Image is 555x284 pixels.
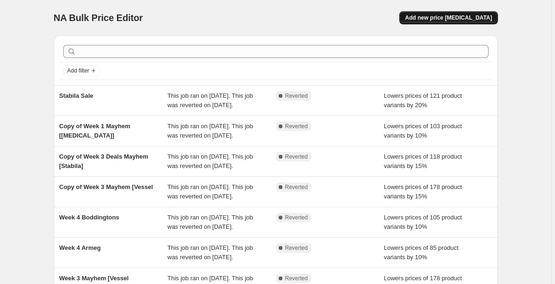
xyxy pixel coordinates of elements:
span: Week 4 Boddingtons [59,214,119,221]
span: Add new price [MEDICAL_DATA] [405,14,492,22]
span: Reverted [285,244,308,252]
span: Lowers prices of 178 product variants by 15% [384,183,462,200]
span: Add filter [67,67,89,74]
button: Add new price [MEDICAL_DATA] [399,11,497,24]
span: Lowers prices of 103 product variants by 10% [384,123,462,139]
span: Week 3 Mayhem [Vessel [59,275,129,282]
span: Reverted [285,214,308,221]
span: Reverted [285,92,308,100]
span: Copy of Week 1 Mayhem [[MEDICAL_DATA]] [59,123,130,139]
span: Reverted [285,183,308,191]
span: This job ran on [DATE]. This job was reverted on [DATE]. [167,123,253,139]
span: Stabila Sale [59,92,94,99]
span: Lowers prices of 105 product variants by 10% [384,214,462,230]
span: This job ran on [DATE]. This job was reverted on [DATE]. [167,214,253,230]
span: Copy of Week 3 Mayhem [Vessel [59,183,153,190]
span: Week 4 Armeg [59,244,101,251]
button: Add filter [63,65,101,76]
span: Lowers prices of 121 product variants by 20% [384,92,462,109]
span: Reverted [285,123,308,130]
span: Reverted [285,153,308,160]
span: Lowers prices of 118 product variants by 15% [384,153,462,169]
span: Copy of Week 3 Deals Mayhem [Stabila] [59,153,149,169]
span: This job ran on [DATE]. This job was reverted on [DATE]. [167,92,253,109]
span: Lowers prices of 85 product variants by 10% [384,244,459,261]
span: This job ran on [DATE]. This job was reverted on [DATE]. [167,183,253,200]
span: Reverted [285,275,308,282]
span: This job ran on [DATE]. This job was reverted on [DATE]. [167,153,253,169]
span: This job ran on [DATE]. This job was reverted on [DATE]. [167,244,253,261]
span: NA Bulk Price Editor [54,13,143,23]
